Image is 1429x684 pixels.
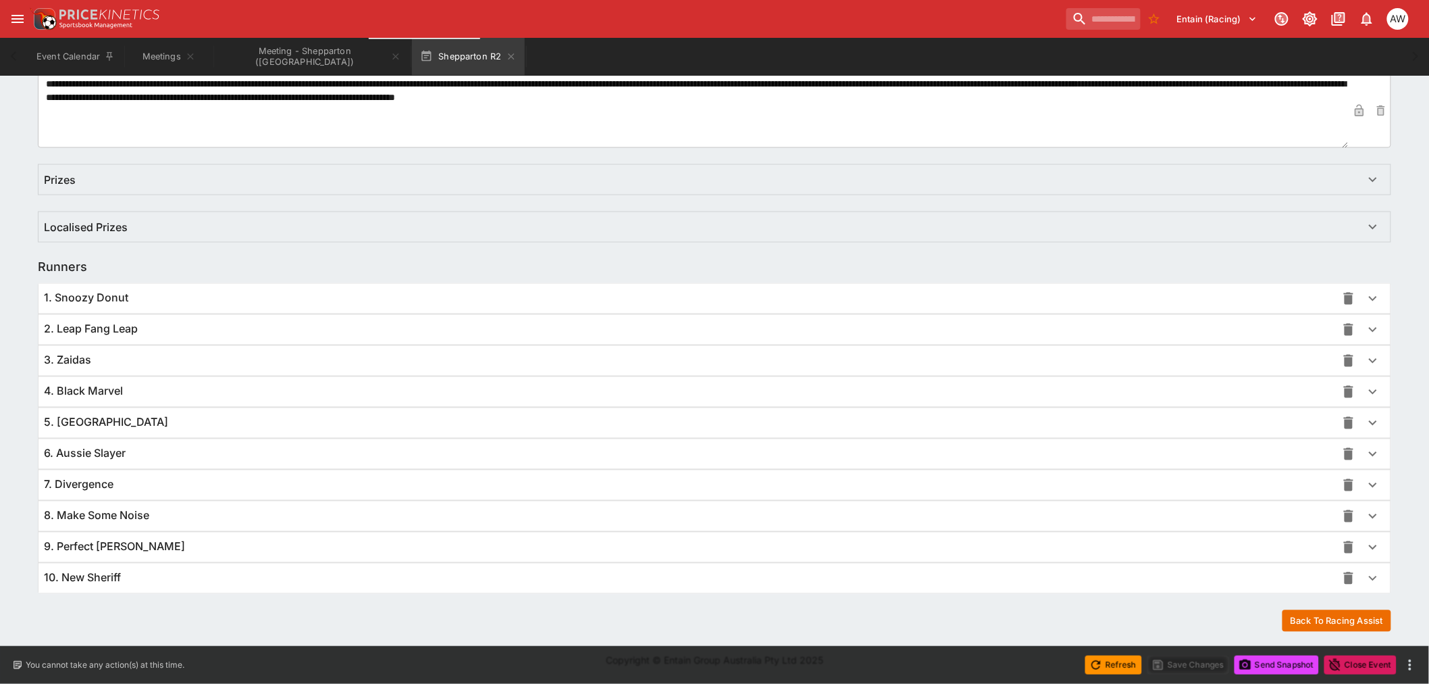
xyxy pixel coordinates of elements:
[5,7,30,31] button: open drawer
[215,38,409,76] button: Meeting - Shepparton (AUS)
[59,22,132,28] img: Sportsbook Management
[1355,7,1379,31] button: Notifications
[1383,4,1413,34] button: Amanda Whitta
[59,9,159,20] img: PriceKinetics
[44,385,123,399] span: 4. Black Marvel
[1298,7,1322,31] button: Toggle light/dark mode
[1066,8,1141,30] input: search
[44,509,149,523] span: 8. Make Some Noise
[1169,8,1266,30] button: Select Tenant
[1326,7,1351,31] button: Documentation
[1235,656,1319,675] button: Send Snapshot
[1387,8,1409,30] div: Amanda Whitta
[412,38,524,76] button: Shepparton R2
[1282,610,1391,632] button: Back To Racing Assist
[44,322,138,337] span: 2. Leap Fang Leap
[44,478,113,492] span: 7. Divergence
[1270,7,1294,31] button: Connected to PK
[44,220,128,235] h6: Localised Prizes
[44,571,121,585] span: 10. New Sheriff
[44,540,185,554] span: 9. Perfect [PERSON_NAME]
[1085,656,1142,675] button: Refresh
[126,38,212,76] button: Meetings
[44,416,168,430] span: 5. [GEOGRAPHIC_DATA]
[1143,8,1165,30] button: No Bookmarks
[44,173,76,187] h6: Prizes
[26,659,184,671] p: You cannot take any action(s) at this time.
[30,5,57,32] img: PriceKinetics Logo
[1324,656,1397,675] button: Close Event
[44,353,91,368] span: 3. Zaidas
[44,447,126,461] span: 6. Aussie Slayer
[1402,657,1418,673] button: more
[28,38,123,76] button: Event Calendar
[38,259,87,274] h5: Runners
[44,291,128,306] span: 1. Snoozy Donut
